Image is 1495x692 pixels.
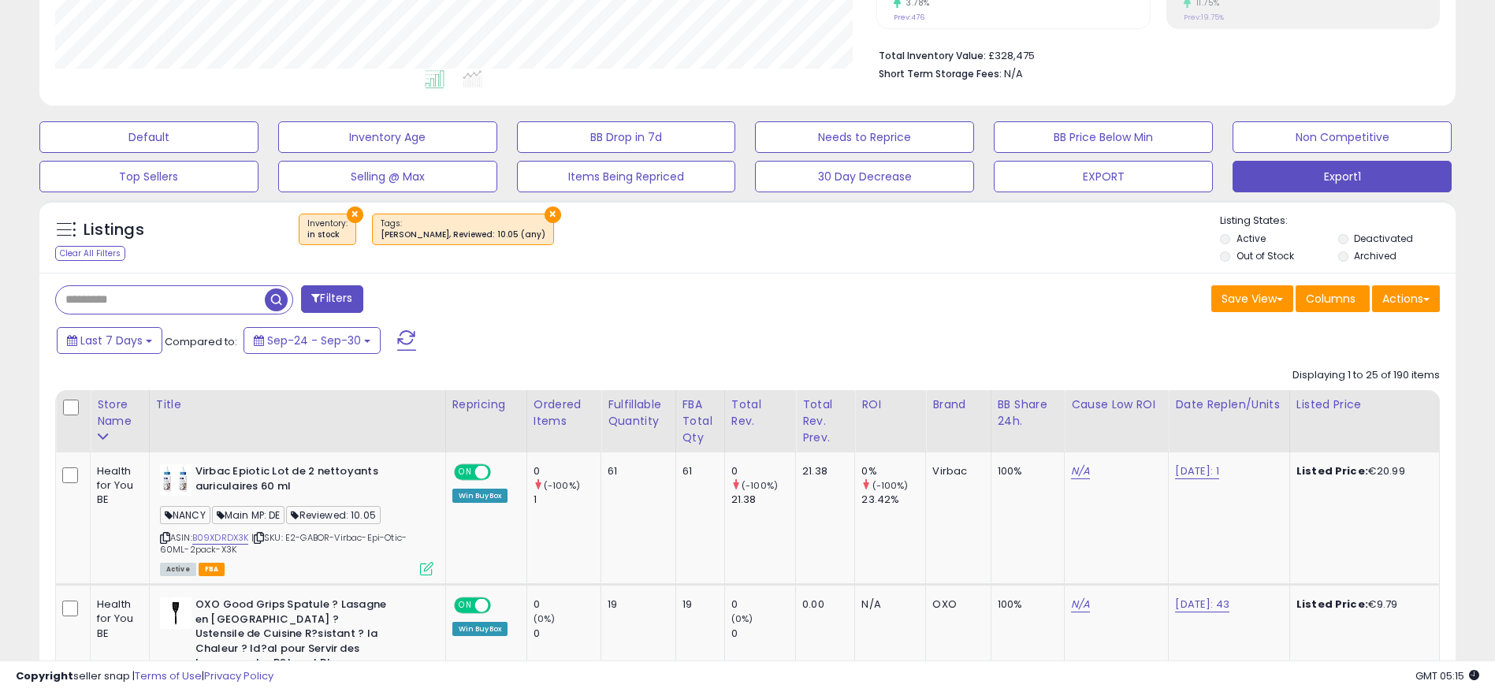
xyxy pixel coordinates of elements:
div: Total Rev. [731,396,789,430]
span: Columns [1306,291,1356,307]
span: N/A [1004,66,1023,81]
div: Title [156,396,439,413]
div: 0 [534,627,601,641]
span: FBA [199,563,225,576]
img: 41PAu5C9FvL._SL40_.jpg [160,464,192,496]
small: (-100%) [544,479,580,492]
label: Archived [1354,249,1396,262]
button: Export1 [1233,161,1452,192]
a: N/A [1071,597,1090,612]
button: 30 Day Decrease [755,161,974,192]
div: Fulfillable Quantity [608,396,669,430]
span: 2025-10-8 05:15 GMT [1415,668,1479,683]
a: N/A [1071,463,1090,479]
div: Store Name [97,396,143,430]
div: FBA Total Qty [682,396,718,446]
div: Brand [932,396,984,413]
b: OXO Good Grips Spatule ? Lasagne en [GEOGRAPHIC_DATA] ? Ustensile de Cuisine R?sistant ? la Chale... [195,597,387,675]
span: OFF [488,466,513,479]
div: Listed Price [1296,396,1433,413]
small: (0%) [534,612,556,625]
span: Sep-24 - Sep-30 [267,333,361,348]
a: [DATE]: 1 [1175,463,1218,479]
span: Inventory : [307,218,348,241]
div: 0.00 [802,597,842,612]
button: Actions [1372,285,1440,312]
th: CSV column name: cust_attr_5_Cause Low ROI [1065,390,1169,452]
div: Repricing [452,396,520,413]
div: 21.38 [731,493,795,507]
button: Sep-24 - Sep-30 [244,327,381,354]
label: Active [1237,232,1266,245]
div: Clear All Filters [55,246,125,261]
div: [PERSON_NAME], Reviewed: 10.05 (any) [381,229,545,240]
div: 19 [608,597,664,612]
button: Columns [1296,285,1370,312]
li: £328,475 [879,45,1428,64]
strong: Copyright [16,668,73,683]
span: NANCY [160,506,210,524]
button: Default [39,121,258,153]
div: Win BuyBox [452,622,508,636]
div: €20.99 [1296,464,1427,478]
div: 0 [731,464,795,478]
div: ASIN: [160,464,433,574]
div: Win BuyBox [452,489,508,503]
b: Listed Price: [1296,597,1368,612]
button: Save View [1211,285,1293,312]
div: Ordered Items [534,396,594,430]
b: Listed Price: [1296,463,1368,478]
div: 0 [534,597,601,612]
button: Items Being Repriced [517,161,736,192]
span: ON [456,599,475,612]
div: 0% [861,464,925,478]
div: Date Replen/Units [1175,396,1283,413]
span: ON [456,466,475,479]
b: Short Term Storage Fees: [879,67,1002,80]
span: Tags : [381,218,545,241]
small: (-100%) [742,479,778,492]
span: | SKU: E2-GABOR-Virbac-Epi-Otic-60ML-2pack-X3K [160,531,407,555]
button: × [545,206,561,223]
button: Last 7 Days [57,327,162,354]
span: All listings currently available for purchase on Amazon [160,563,196,576]
b: Total Inventory Value: [879,49,986,62]
a: Terms of Use [135,668,202,683]
div: 61 [682,464,712,478]
div: Displaying 1 to 25 of 190 items [1292,368,1440,383]
label: Deactivated [1354,232,1413,245]
small: Prev: 476 [894,13,924,22]
span: OFF [488,599,513,612]
b: Virbac Epiotic Lot de 2 nettoyants auriculaires 60 ml [195,464,387,497]
th: CSV column name: cust_attr_4_Date Replen/Units [1169,390,1290,452]
img: 21Khv7ShxcL._SL40_.jpg [160,597,192,629]
span: Last 7 Days [80,333,143,348]
div: 0 [534,464,601,478]
button: BB Drop in 7d [517,121,736,153]
button: Inventory Age [278,121,497,153]
div: 0 [731,597,795,612]
div: 61 [608,464,664,478]
div: Total Rev. Prev. [802,396,848,446]
div: 100% [998,464,1052,478]
button: EXPORT [994,161,1213,192]
div: Cause Low ROI [1071,396,1162,413]
label: Out of Stock [1237,249,1294,262]
div: 0 [731,627,795,641]
small: Prev: 19.75% [1184,13,1224,22]
p: Listing States: [1220,214,1456,229]
h5: Listings [84,219,144,241]
div: 23.42% [861,493,925,507]
div: BB Share 24h. [998,396,1058,430]
small: (-100%) [872,479,909,492]
div: 21.38 [802,464,842,478]
div: N/A [861,597,913,612]
div: 1 [534,493,601,507]
div: ROI [861,396,919,413]
div: 19 [682,597,712,612]
span: Main MP: DE [212,506,285,524]
button: Filters [301,285,363,313]
a: Privacy Policy [204,668,273,683]
div: seller snap | | [16,669,273,684]
div: OXO [932,597,978,612]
